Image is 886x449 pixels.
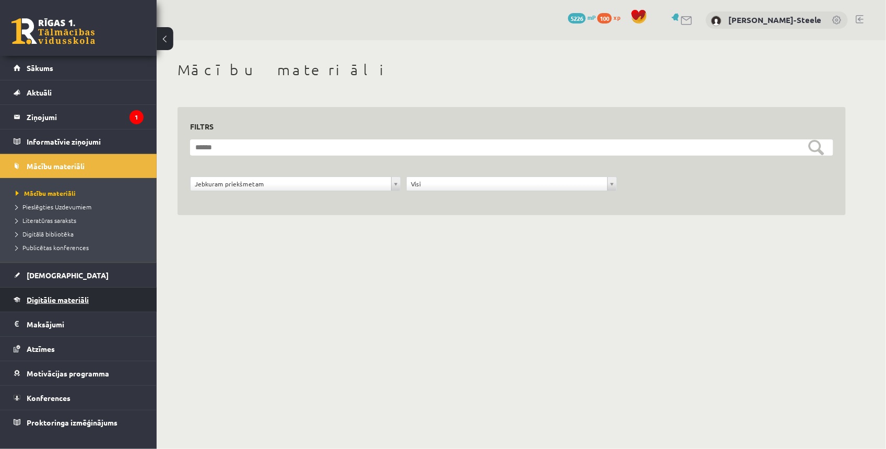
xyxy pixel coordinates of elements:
span: mP [587,13,596,21]
span: Pieslēgties Uzdevumiem [16,203,91,211]
span: 100 [597,13,612,23]
a: Ziņojumi1 [14,105,144,129]
img: Ēriks Jurģis Zuments-Steele [711,16,722,26]
a: Maksājumi [14,312,144,336]
a: Mācību materiāli [14,154,144,178]
span: Visi [411,177,603,191]
span: Mācību materiāli [16,189,76,197]
a: Sākums [14,56,144,80]
legend: Maksājumi [27,312,144,336]
a: 5226 mP [568,13,596,21]
span: Jebkuram priekšmetam [195,177,387,191]
a: Publicētas konferences [16,243,146,252]
a: Mācību materiāli [16,188,146,198]
span: xp [613,13,620,21]
span: Sākums [27,63,53,73]
i: 1 [129,110,144,124]
a: [PERSON_NAME]-Steele [728,15,821,25]
span: 5226 [568,13,586,23]
span: Mācību materiāli [27,161,85,171]
a: Digitālie materiāli [14,288,144,312]
h3: Filtrs [190,120,821,134]
span: Motivācijas programma [27,369,109,378]
a: Visi [407,177,617,191]
legend: Informatīvie ziņojumi [27,129,144,153]
a: Motivācijas programma [14,361,144,385]
a: Atzīmes [14,337,144,361]
a: Aktuāli [14,80,144,104]
a: [DEMOGRAPHIC_DATA] [14,263,144,287]
span: [DEMOGRAPHIC_DATA] [27,270,109,280]
span: Proktoringa izmēģinājums [27,418,117,427]
span: Aktuāli [27,88,52,97]
a: Literatūras saraksts [16,216,146,225]
a: Informatīvie ziņojumi [14,129,144,153]
a: Digitālā bibliotēka [16,229,146,239]
span: Literatūras saraksts [16,216,76,224]
span: Digitālā bibliotēka [16,230,74,238]
a: Rīgas 1. Tālmācības vidusskola [11,18,95,44]
a: Jebkuram priekšmetam [191,177,400,191]
span: Atzīmes [27,344,55,353]
legend: Ziņojumi [27,105,144,129]
a: 100 xp [597,13,625,21]
a: Pieslēgties Uzdevumiem [16,202,146,211]
span: Publicētas konferences [16,243,89,252]
h1: Mācību materiāli [178,61,846,79]
a: Konferences [14,386,144,410]
span: Digitālie materiāli [27,295,89,304]
span: Konferences [27,393,70,403]
a: Proktoringa izmēģinājums [14,410,144,434]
